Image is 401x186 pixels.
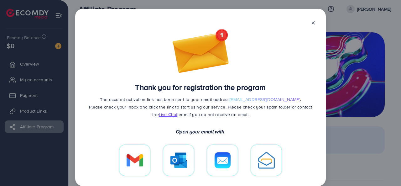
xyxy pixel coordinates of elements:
[258,152,275,169] img: icon contact
[167,26,234,77] img: ic-mailbox.14a64bc2.png
[230,96,300,103] span: [EMAIL_ADDRESS][DOMAIN_NAME]
[159,111,177,118] span: Live Chat
[85,103,316,118] p: Please check your inbox and click the link to start using our service. Please check your spam fol...
[100,96,301,103] p: The account activation link has been sent to your email address .
[135,83,266,92] h3: Thank you for registration the program
[214,152,232,169] img: icon contact
[170,152,187,168] img: icon contact
[374,158,396,181] iframe: Chat
[127,154,143,167] img: icon contact
[113,128,288,135] p: Open your email with.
